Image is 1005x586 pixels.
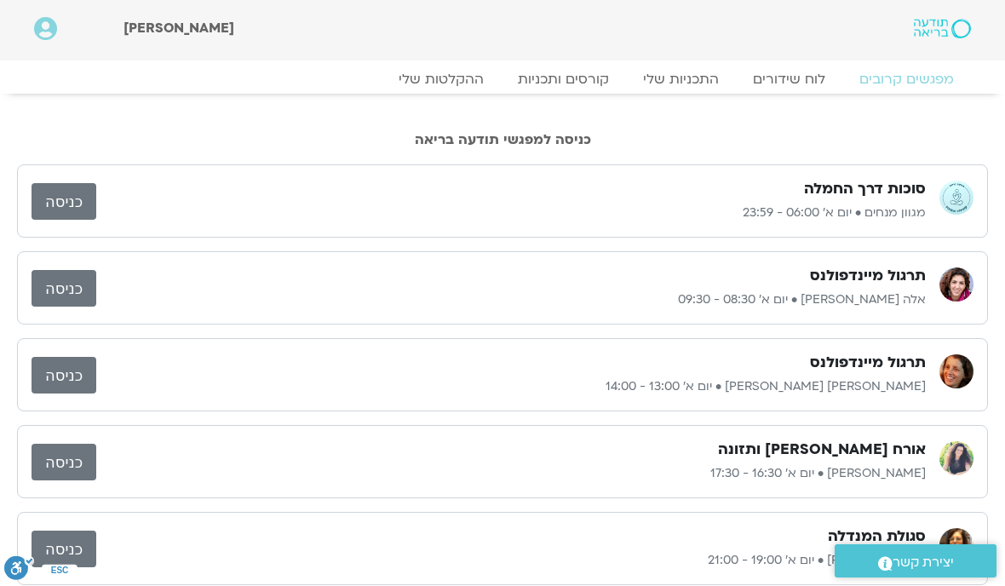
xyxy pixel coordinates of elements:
p: [PERSON_NAME] [PERSON_NAME] • יום א׳ 13:00 - 14:00 [96,376,926,397]
h2: כניסה למפגשי תודעה בריאה [17,132,988,147]
h3: סגולת המנדלה [828,526,926,547]
span: יצירת קשר [893,551,954,574]
a: קורסים ותכניות [501,71,626,88]
img: מגוון מנחים [939,181,973,215]
p: מגוון מנחים • יום א׳ 06:00 - 23:59 [96,203,926,223]
img: רונית הולנדר [939,528,973,562]
img: סיגל בירן אבוחצירה [939,354,973,388]
a: מפגשים קרובים [842,71,971,88]
h3: תרגול מיינדפולנס [810,353,926,373]
nav: Menu [34,71,971,88]
a: כניסה [32,270,96,307]
a: כניסה [32,444,96,480]
h3: סוכות דרך החמלה [804,179,926,199]
h3: תרגול מיינדפולנס [810,266,926,286]
a: כניסה [32,531,96,567]
img: הילה אפללו [939,441,973,475]
img: אלה טולנאי [939,267,973,302]
a: לוח שידורים [736,71,842,88]
a: כניסה [32,357,96,394]
a: ההקלטות שלי [382,71,501,88]
a: יצירת קשר [835,544,996,577]
span: [PERSON_NAME] [123,19,234,37]
p: אלה [PERSON_NAME] • יום א׳ 08:30 - 09:30 [96,290,926,310]
h3: אורח [PERSON_NAME] ותזונה [718,439,926,460]
a: התכניות שלי [626,71,736,88]
p: [PERSON_NAME] • יום א׳ 19:00 - 21:00 [96,550,926,571]
a: כניסה [32,183,96,220]
p: [PERSON_NAME] • יום א׳ 16:30 - 17:30 [96,463,926,484]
